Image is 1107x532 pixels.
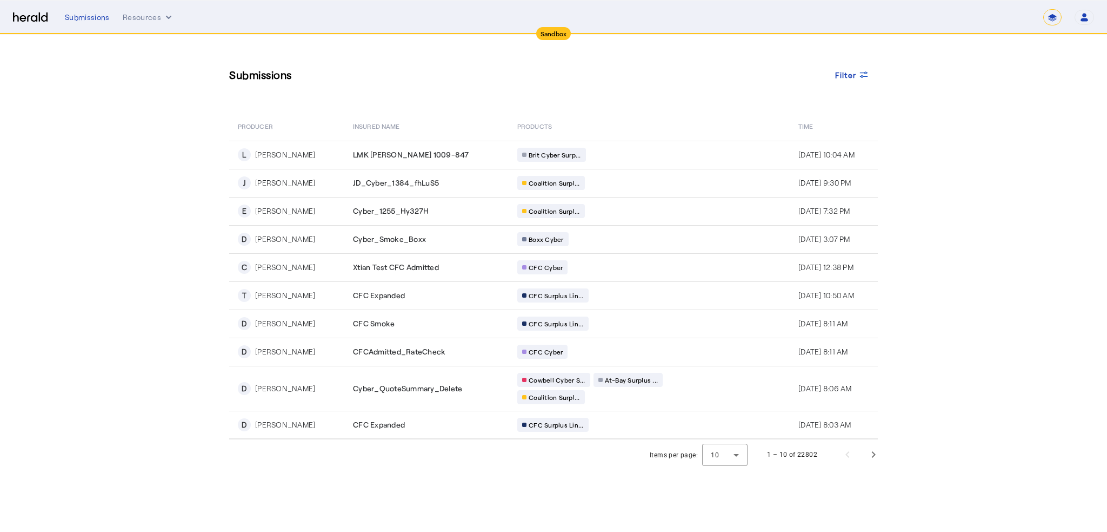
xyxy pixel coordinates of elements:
[255,346,315,357] div: [PERSON_NAME]
[353,290,405,301] span: CFC Expanded
[529,347,563,356] span: CFC Cyber
[238,176,251,189] div: J
[798,262,853,272] span: [DATE] 12:38 PM
[238,261,251,274] div: C
[650,450,698,461] div: Items per page:
[353,149,469,160] span: LMK [PERSON_NAME] 1009-847
[529,291,584,300] span: CFC Surplus Lin...
[835,69,857,81] span: Filter
[353,262,439,273] span: Xtian Test CFC Admitted
[353,383,462,394] span: Cyber_QuoteSummary_Delete
[798,206,850,215] span: [DATE] 7:32 PM
[798,384,852,393] span: [DATE] 8:06 AM
[798,319,848,328] span: [DATE] 8:11 AM
[605,376,658,384] span: At-Bay Surplus ...
[529,421,584,429] span: CFC Surplus Lin...
[529,207,580,215] span: Coalition Surpl...
[255,234,315,245] div: [PERSON_NAME]
[255,290,315,301] div: [PERSON_NAME]
[798,291,854,300] span: [DATE] 10:50 AM
[238,120,273,131] span: PRODUCER
[529,263,563,272] span: CFC Cyber
[238,345,251,358] div: D
[13,12,48,23] img: Herald Logo
[536,27,571,40] div: Sandbox
[255,206,315,216] div: [PERSON_NAME]
[353,234,426,245] span: Cyber_Smoke_Boxx
[767,449,817,460] div: 1 – 10 of 22802
[353,206,429,216] span: Cyber_1255_Hy327H
[255,178,315,188] div: [PERSON_NAME]
[798,120,813,131] span: Time
[353,178,439,188] span: JD_Cyber_1384_fhLuS5
[798,178,851,187] span: [DATE] 9:30 PM
[798,420,851,429] span: [DATE] 8:03 AM
[65,12,110,23] div: Submissions
[353,419,405,430] span: CFC Expanded
[255,318,315,329] div: [PERSON_NAME]
[229,67,292,82] h3: Submissions
[238,418,251,431] div: D
[255,262,315,273] div: [PERSON_NAME]
[229,110,878,439] table: Table view of all submissions by your platform
[353,346,445,357] span: CFCAdmitted_RateCheck
[238,382,251,395] div: D
[529,376,585,384] span: Cowbell Cyber S...
[529,393,580,402] span: Coalition Surpl...
[826,65,878,84] button: Filter
[353,318,395,329] span: CFC Smoke
[529,179,580,187] span: Coalition Surpl...
[798,347,848,356] span: [DATE] 8:11 AM
[238,148,251,161] div: L
[255,149,315,160] div: [PERSON_NAME]
[238,205,251,218] div: E
[517,120,552,131] span: PRODUCTS
[255,419,315,430] div: [PERSON_NAME]
[529,319,584,328] span: CFC Surplus Lin...
[798,234,850,244] span: [DATE] 3:07 PM
[353,120,399,131] span: Insured Name
[238,289,251,302] div: T
[529,150,581,159] span: Brit Cyber Surp...
[861,442,886,468] button: Next page
[798,150,855,159] span: [DATE] 10:04 AM
[123,12,174,23] button: Resources dropdown menu
[238,317,251,330] div: D
[238,233,251,246] div: D
[529,235,564,244] span: Boxx Cyber
[255,383,315,394] div: [PERSON_NAME]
